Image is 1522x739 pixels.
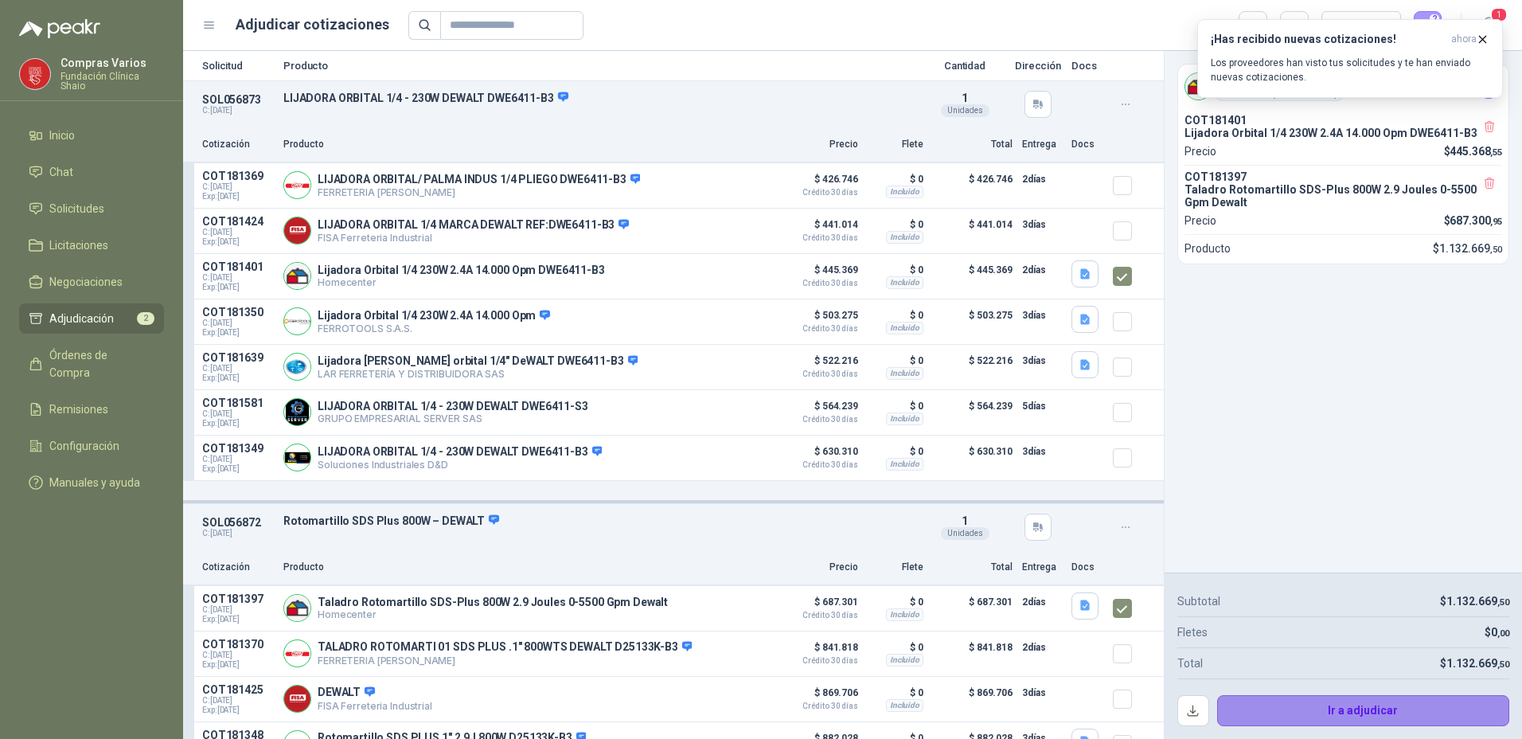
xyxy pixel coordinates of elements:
[202,170,274,182] p: COT181369
[49,310,114,327] span: Adjudicación
[1177,655,1203,672] p: Total
[318,368,638,380] p: LAR FERRETERÍA Y DISTRIBUIDORA SAS
[19,303,164,334] a: Adjudicación2
[1178,65,1508,108] div: Company LogoHomecenterFUNDACIÓN [PERSON_NAME]
[19,431,164,461] a: Configuración
[202,651,274,660] span: C: [DATE]
[1474,11,1503,40] button: 1
[202,319,274,328] span: C: [DATE]
[202,192,274,201] span: Exp: [DATE]
[1433,240,1502,257] p: $
[1022,306,1062,325] p: 3 días
[1022,351,1062,370] p: 3 días
[202,260,274,273] p: COT181401
[318,186,640,198] p: FERRETERIA [PERSON_NAME]
[779,592,858,620] p: $ 687.301
[779,306,858,333] p: $ 503.275
[284,172,310,198] img: Company Logo
[886,322,923,334] div: Incluido
[1184,212,1216,229] p: Precio
[868,592,923,612] p: $ 0
[19,120,164,151] a: Inicio
[1217,695,1510,727] button: Ir a adjudicar
[941,104,989,117] div: Unidades
[1440,655,1509,672] p: $
[19,157,164,187] a: Chat
[779,215,858,242] p: $ 441.014
[1451,33,1477,46] span: ahora
[886,186,923,198] div: Incluido
[1177,592,1220,610] p: Subtotal
[886,231,923,244] div: Incluido
[49,437,119,455] span: Configuración
[202,516,274,529] p: SOL056872
[1446,595,1509,608] span: 1.132.669
[283,91,915,105] p: LIJADORA ORBITAL 1/4 - 230W DEWALT DWE6411-B3
[202,228,274,237] span: C: [DATE]
[137,312,154,325] span: 2
[318,173,640,187] p: LIJADORA ORBITAL/ PALMA INDUS 1/4 PLIEGO DWE6411-B3
[779,260,858,287] p: $ 445.369
[202,696,274,706] span: C: [DATE]
[779,234,858,242] span: Crédito 30 días
[1014,61,1062,71] p: Dirección
[49,346,149,381] span: Órdenes de Compra
[1490,147,1502,158] span: ,55
[779,280,858,287] span: Crédito 30 días
[202,592,274,605] p: COT181397
[1022,397,1062,416] p: 5 días
[1022,215,1062,234] p: 3 días
[202,106,274,115] p: C: [DATE]
[202,306,274,319] p: COT181350
[202,419,274,428] span: Exp: [DATE]
[202,215,274,228] p: COT181424
[933,260,1013,292] p: $ 445.369
[1184,143,1216,160] p: Precio
[236,14,389,36] h1: Adjudicar cotizaciones
[1490,217,1502,227] span: ,95
[318,459,602,471] p: Soluciones Industriales D&D
[1450,145,1502,158] span: 445.368
[318,445,602,459] p: LIJADORA ORBITAL 1/4 - 230W DEWALT DWE6411-B3
[1444,212,1503,229] p: $
[779,638,858,665] p: $ 841.818
[1022,442,1062,461] p: 3 días
[19,394,164,424] a: Remisiones
[868,170,923,189] p: $ 0
[1440,592,1509,610] p: $
[202,560,274,575] p: Cotización
[1450,214,1502,227] span: 687.300
[202,397,274,409] p: COT181581
[1490,244,1502,255] span: ,50
[19,19,100,38] img: Logo peakr
[886,654,923,667] div: Incluido
[318,608,668,620] p: Homecenter
[49,401,108,418] span: Remisiones
[202,273,274,283] span: C: [DATE]
[933,638,1013,670] p: $ 841.818
[868,638,923,657] p: $ 0
[779,397,858,424] p: $ 564.239
[49,474,140,491] span: Manuales y ayuda
[933,397,1013,428] p: $ 564.239
[779,325,858,333] span: Crédito 30 días
[868,560,923,575] p: Flete
[1071,61,1103,71] p: Docs
[1331,14,1377,37] div: Precio
[1022,592,1062,612] p: 2 días
[1211,33,1445,46] h3: ¡Has recibido nuevas cotizaciones!
[318,323,550,334] p: FERROTOOLS S.A.S.
[283,137,769,152] p: Producto
[49,273,123,291] span: Negociaciones
[202,283,274,292] span: Exp: [DATE]
[202,137,274,152] p: Cotización
[318,264,605,276] p: Lijadora Orbital 1/4 230W 2.4A 14.000 Opm DWE6411-B3
[886,413,923,425] div: Incluido
[1177,624,1208,641] p: Fletes
[1446,657,1509,670] span: 1.132.669
[1022,137,1062,152] p: Entrega
[1184,183,1502,209] p: Taladro Rotomartillo SDS-Plus 800W 2.9 Joules 0-5500 Gpm Dewalt
[284,308,310,334] img: Company Logo
[933,683,1013,715] p: $ 869.706
[202,442,274,455] p: COT181349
